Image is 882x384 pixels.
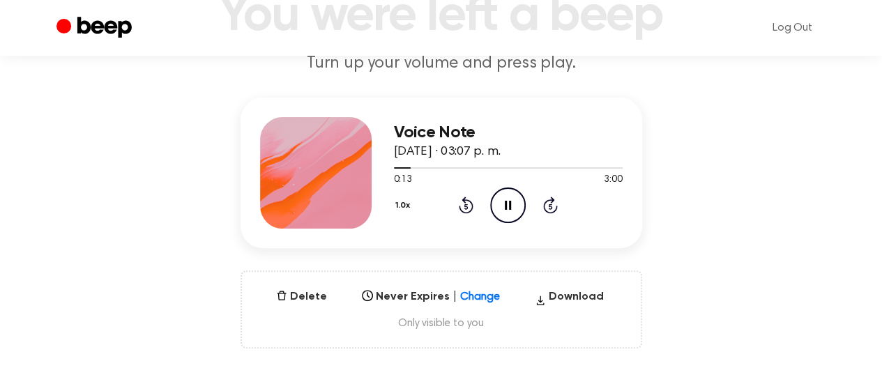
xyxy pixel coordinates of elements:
button: Download [529,289,609,311]
a: Beep [56,15,135,42]
span: 0:13 [394,173,412,187]
h3: Voice Note [394,123,623,142]
button: 1.0x [394,194,416,217]
span: Only visible to you [259,316,624,330]
button: Delete [271,289,333,305]
a: Log Out [759,11,826,45]
span: 3:00 [604,173,622,187]
p: Turn up your volume and press play. [174,52,709,75]
span: [DATE] · 03:07 p. m. [394,146,501,158]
